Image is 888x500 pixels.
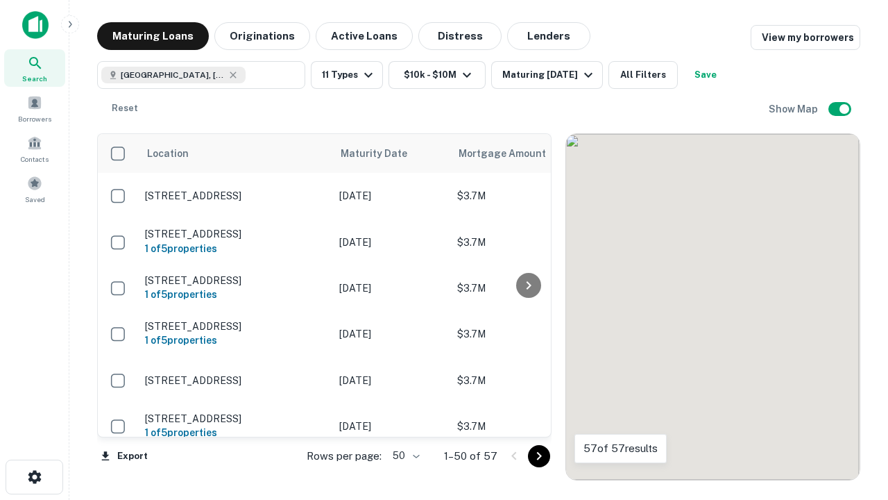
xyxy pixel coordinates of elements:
a: Contacts [4,130,65,167]
button: All Filters [608,61,678,89]
p: [STREET_ADDRESS] [145,412,325,425]
button: Save your search to get updates of matches that match your search criteria. [683,61,728,89]
p: Rows per page: [307,448,382,465]
span: Search [22,73,47,84]
button: Export [97,446,151,467]
th: Location [138,134,332,173]
button: $10k - $10M [388,61,486,89]
span: Location [146,145,189,162]
p: $3.7M [457,326,596,342]
button: Maturing Loans [97,22,209,50]
h6: 1 of 5 properties [145,333,325,348]
a: Search [4,49,65,87]
p: 1–50 of 57 [444,448,497,465]
p: [DATE] [339,281,443,296]
p: $3.7M [457,281,596,296]
p: [DATE] [339,373,443,388]
button: Maturing [DATE] [491,61,603,89]
span: Mortgage Amount [459,145,564,162]
span: Contacts [21,153,49,165]
p: [STREET_ADDRESS] [145,274,325,287]
span: Borrowers [18,113,51,124]
p: [STREET_ADDRESS] [145,374,325,387]
button: Originations [214,22,310,50]
p: $3.7M [457,188,596,203]
button: 11 Types [311,61,383,89]
a: Borrowers [4,90,65,127]
span: [GEOGRAPHIC_DATA], [GEOGRAPHIC_DATA] [121,69,225,81]
p: $3.7M [457,373,596,388]
div: 0 0 [566,134,860,480]
h6: Show Map [769,101,820,117]
button: Active Loans [316,22,413,50]
p: 57 of 57 results [583,440,658,457]
div: Maturing [DATE] [502,67,597,83]
p: [STREET_ADDRESS] [145,190,325,202]
p: [DATE] [339,188,443,203]
p: $3.7M [457,235,596,250]
th: Mortgage Amount [450,134,603,173]
h6: 1 of 5 properties [145,241,325,256]
a: Saved [4,170,65,208]
button: Go to next page [528,445,550,467]
th: Maturity Date [332,134,450,173]
span: Maturity Date [341,145,425,162]
p: [DATE] [339,419,443,434]
button: Distress [418,22,502,50]
button: Lenders [507,22,590,50]
a: View my borrowers [751,25,860,50]
iframe: Chat Widget [819,389,888,456]
img: capitalize-icon.png [22,11,49,39]
div: 50 [387,446,422,466]
button: Reset [103,94,147,122]
span: Saved [25,194,45,205]
h6: 1 of 5 properties [145,287,325,302]
h6: 1 of 5 properties [145,425,325,440]
p: [STREET_ADDRESS] [145,228,325,240]
p: $3.7M [457,419,596,434]
p: [STREET_ADDRESS] [145,320,325,333]
p: [DATE] [339,235,443,250]
p: [DATE] [339,326,443,342]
